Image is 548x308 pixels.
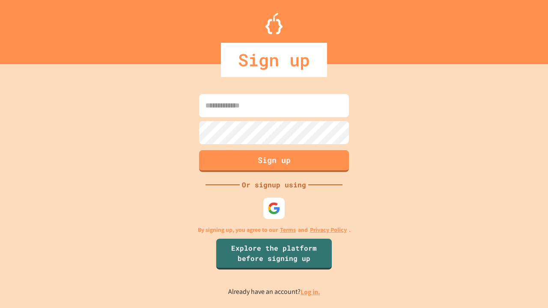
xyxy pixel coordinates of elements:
[280,225,296,234] a: Terms
[310,225,347,234] a: Privacy Policy
[228,287,320,297] p: Already have an account?
[301,287,320,296] a: Log in.
[221,43,327,77] div: Sign up
[265,13,283,34] img: Logo.svg
[240,180,308,190] div: Or signup using
[198,225,351,234] p: By signing up, you agree to our and .
[268,202,280,215] img: google-icon.svg
[199,150,349,172] button: Sign up
[216,239,332,269] a: Explore the platform before signing up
